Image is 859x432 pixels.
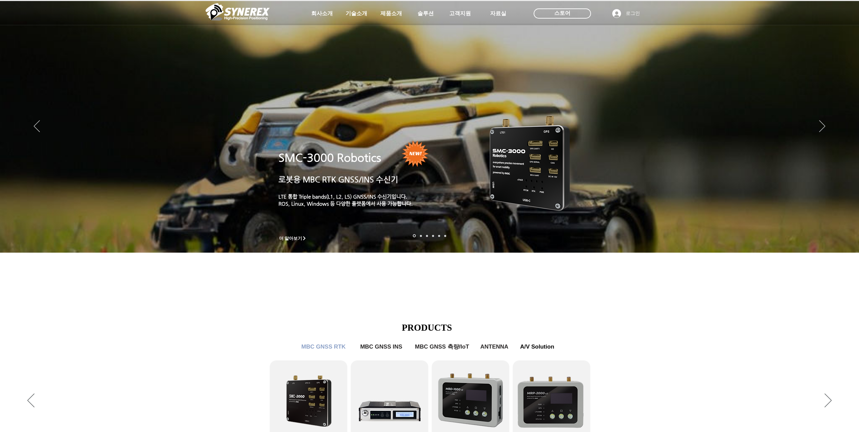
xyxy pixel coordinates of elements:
[426,235,428,237] a: 측량 IoT
[278,175,398,184] a: 로봇용 MBC RTK GNSS/INS 수신기
[449,10,471,17] span: 고객지원
[819,120,825,133] button: 다음
[480,344,508,350] span: ANTENNA
[411,234,448,237] nav: 슬라이드
[490,10,506,17] span: 자료실
[825,393,832,408] button: 다음
[346,10,367,17] span: 기술소개
[534,8,591,19] div: 스토어
[402,323,452,333] span: PRODUCTS
[418,10,434,17] span: 솔루션
[360,344,402,350] span: MBC GNSS INS
[374,7,408,20] a: 제품소개
[520,344,554,350] span: A/V Solution
[279,235,302,242] span: 더 알아보기
[305,7,339,20] a: 회사소개
[301,344,346,350] span: MBC GNSS RTK
[623,10,642,17] span: 로그인
[444,235,446,237] a: 정밀농업
[297,340,351,354] a: MBC GNSS RTK
[432,235,434,237] a: 자율주행
[356,340,407,354] a: MBC GNSS INS
[481,7,515,20] a: 자료실
[34,120,40,133] button: 이전
[415,343,469,351] span: MBC GNSS 측량/IoT
[554,9,570,17] span: 스토어
[380,10,402,17] span: 제품소개
[276,234,310,243] a: 더 알아보기
[311,10,333,17] span: 회사소개
[410,340,474,354] a: MBC GNSS 측량/IoT
[443,7,477,20] a: 고객지원
[278,194,407,199] a: LTE 통합 Triple bands(L1, L2, L5) GNSS/INS 수신기입니다.
[420,235,422,237] a: 드론 8 - SMC 2000
[515,340,559,354] a: A/V Solution
[206,2,270,22] img: 씨너렉스_White_simbol_대지 1.png
[278,151,381,164] a: SMC-3000 Robotics
[413,234,416,237] a: 로봇- SMC 2000
[27,393,34,408] button: 이전
[608,7,645,20] button: 로그인
[438,235,440,237] a: 로봇
[409,7,442,20] a: 솔루션
[278,201,413,206] a: ROS, Linux, Windows 등 다양한 플랫폼에서 사용 가능합니다.
[340,7,373,20] a: 기술소개
[478,340,511,354] a: ANTENNA
[480,106,580,219] img: KakaoTalk_20241224_155801212.png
